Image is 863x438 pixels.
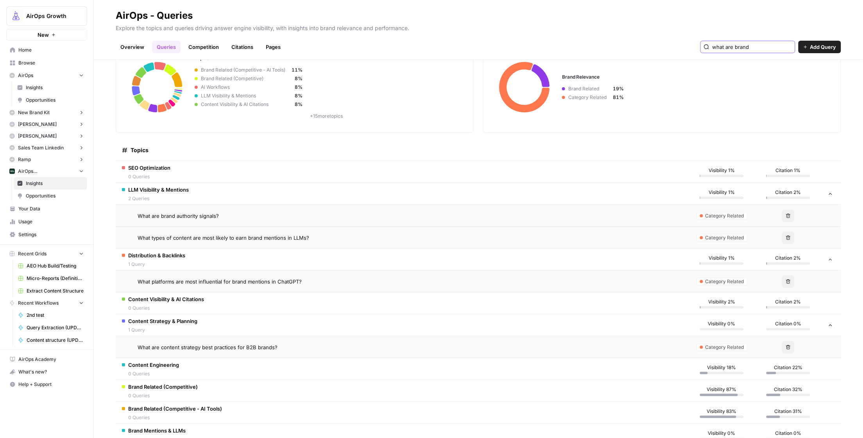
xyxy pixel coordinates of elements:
[18,133,57,140] span: [PERSON_NAME]
[708,320,736,327] span: Visibility 0%
[799,41,841,53] button: Add Query
[138,343,278,351] span: What are content strategy best practices for B2B brands?
[562,74,826,81] h3: Brand Relevance
[18,144,64,151] span: Sales Team Linkedin
[18,47,84,54] span: Home
[128,173,170,180] span: 0 Queries
[6,142,87,154] button: Sales Team Linkedin
[292,75,303,82] span: 8%
[14,260,87,272] a: AEO Hub Build/Testing
[9,9,23,23] img: AirOps Growth Logo
[18,218,84,225] span: Usage
[128,164,170,172] span: SEO Optimization
[775,189,801,196] span: Citation 2%
[810,43,836,51] span: Add Query
[705,344,744,351] span: Category Related
[707,386,737,393] span: Visibility 87%
[27,337,84,344] span: Content structure (UPDATES EXISTING RECORD - Do not alter)
[138,278,302,285] span: What platforms are most influential for brand mentions in ChatGPT?
[713,43,792,51] input: Search Queries
[776,167,801,174] span: Citation 1%
[128,186,189,194] span: LLM Visibility & Mentions
[6,203,87,215] a: Your Data
[292,101,303,108] span: 8%
[195,113,458,120] p: + 15 more topics
[138,234,309,242] span: What types of content are most likely to earn brand mentions in LLMs?
[708,430,736,437] span: Visibility 0%
[6,107,87,118] button: New Brand Kit
[6,130,87,142] button: [PERSON_NAME]
[198,66,292,74] span: Brand Related (Competitive - AI Tools)
[7,366,87,378] div: What's new?
[14,177,87,190] a: Insights
[709,189,735,196] span: Visibility 1%
[27,275,84,282] span: Micro-Reports (Definitions)
[128,295,204,303] span: Content Visibility & AI Citations
[292,92,303,99] span: 8%
[26,84,84,91] span: Insights
[18,59,84,66] span: Browse
[18,205,84,212] span: Your Data
[27,312,84,319] span: 2nd test
[292,84,303,91] span: 8%
[6,29,87,41] button: New
[131,146,149,154] span: Topics
[128,392,198,399] span: 0 Queries
[707,408,737,415] span: Visibility 83%
[613,94,624,101] span: 81%
[6,165,87,177] button: AirOps ([GEOGRAPHIC_DATA])
[184,41,224,53] a: Competition
[116,41,149,53] a: Overview
[14,334,87,346] a: Content structure (UPDATES EXISTING RECORD - Do not alter)
[128,317,197,325] span: Content Strategy & Planning
[774,364,803,371] span: Citation 22%
[705,234,744,241] span: Category Related
[128,405,222,413] span: Brand Related (Competitive - AI Tools)
[18,72,33,79] span: AirOps
[775,298,801,305] span: Citation 2%
[198,75,292,82] span: Brand Related (Competitive)
[18,156,31,163] span: Ramp
[152,41,181,53] a: Queries
[6,248,87,260] button: Recent Grids
[6,70,87,81] button: AirOps
[14,285,87,297] a: Extract Content Structure
[198,92,292,99] span: LLM Visibility & Mentions
[128,370,179,377] span: 0 Queries
[6,44,87,56] a: Home
[775,320,802,327] span: Citation 0%
[18,109,50,116] span: New Brand Kit
[613,85,624,92] span: 19%
[27,262,84,269] span: AEO Hub Build/Testing
[227,41,258,53] a: Citations
[18,300,59,307] span: Recent Workflows
[9,169,15,174] img: yjux4x3lwinlft1ym4yif8lrli78
[6,228,87,241] a: Settings
[705,278,744,285] span: Category Related
[6,6,87,26] button: Workspace: AirOps Growth
[709,298,736,305] span: Visibility 2%
[775,408,802,415] span: Citation 31%
[14,190,87,202] a: Opportunities
[709,255,735,262] span: Visibility 1%
[198,84,292,91] span: AI Workflows
[261,41,285,53] a: Pages
[128,327,197,334] span: 1 Query
[27,324,84,331] span: Query Extraction (UPDATES EXISTING RECORD - Do not alter)
[6,378,87,391] button: Help + Support
[774,386,803,393] span: Citation 32%
[128,305,204,312] span: 0 Queries
[14,81,87,94] a: Insights
[18,231,84,238] span: Settings
[14,309,87,321] a: 2nd test
[6,297,87,309] button: Recent Workflows
[128,261,185,268] span: 1 Query
[138,212,219,220] span: What are brand authority signals?
[198,101,292,108] span: Content Visibility & AI Citations
[128,251,185,259] span: Distribution & Backlinks
[292,66,303,74] span: 11%
[6,366,87,378] button: What's new?
[565,94,613,101] span: Category Related
[18,250,47,257] span: Recent Grids
[128,427,186,434] span: Brand Mentions & LLMs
